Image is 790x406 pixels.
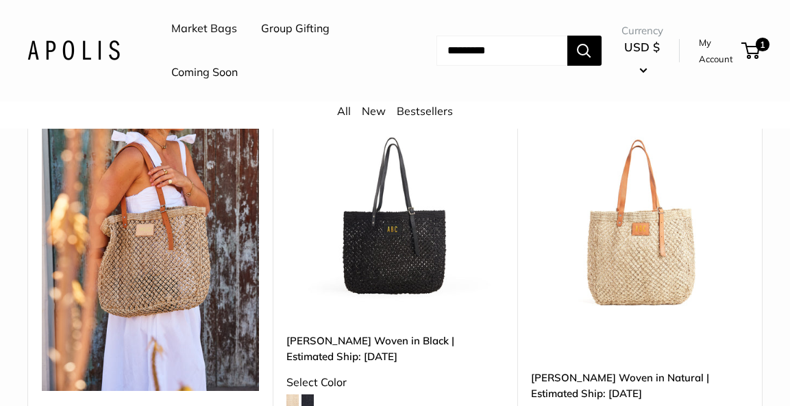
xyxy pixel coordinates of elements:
[27,40,120,60] img: Apolis
[397,104,453,118] a: Bestsellers
[286,333,504,365] a: [PERSON_NAME] Woven in Black | Estimated Ship: [DATE]
[567,36,602,66] button: Search
[286,102,504,319] a: Mercado Woven in Black | Estimated Ship: Oct. 19thMercado Woven in Black | Estimated Ship: Oct. 19th
[337,104,351,118] a: All
[531,102,748,319] img: Mercado Woven in Natural | Estimated Ship: Oct. 19th
[286,102,504,319] img: Mercado Woven in Black | Estimated Ship: Oct. 19th
[531,102,748,319] a: Mercado Woven in Natural | Estimated Ship: Oct. 19thMercado Woven in Natural | Estimated Ship: Oc...
[286,372,504,393] div: Select Color
[699,34,737,68] a: My Account
[621,36,663,80] button: USD $
[624,40,660,54] span: USD $
[362,104,386,118] a: New
[743,42,760,59] a: 1
[171,62,238,83] a: Coming Soon
[436,36,567,66] input: Search...
[171,18,237,39] a: Market Bags
[531,370,748,402] a: [PERSON_NAME] Woven in Natural | Estimated Ship: [DATE]
[42,102,259,392] img: [Available in Black] Mercado Woven — Handwoven from 100% golden jute by artisan women taking over...
[261,18,330,39] a: Group Gifting
[756,38,769,51] span: 1
[621,21,663,40] span: Currency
